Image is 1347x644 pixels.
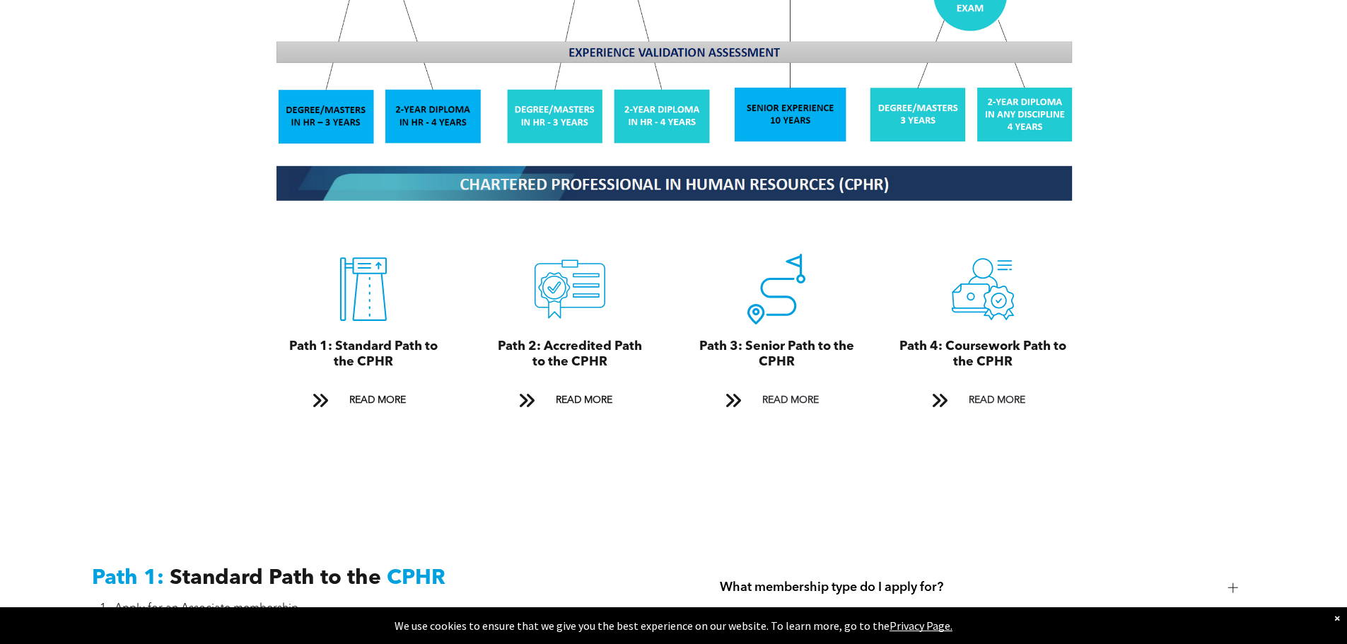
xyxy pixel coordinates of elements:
[890,619,952,633] a: Privacy Page.
[509,387,631,414] a: READ MORE
[498,340,642,368] span: Path 2: Accredited Path to the CPHR
[716,387,837,414] a: READ MORE
[1334,611,1340,625] div: Dismiss notification
[699,340,854,368] span: Path 3: Senior Path to the CPHR
[387,568,445,589] span: CPHR
[551,387,617,414] span: READ MORE
[757,387,824,414] span: READ MORE
[899,340,1066,368] span: Path 4: Coursework Path to the CPHR
[344,387,411,414] span: READ MORE
[170,568,381,589] span: Standard Path to the
[115,603,298,614] span: Apply for an Associate membership
[92,568,164,589] span: Path 1:
[303,387,424,414] a: READ MORE
[720,580,1217,595] span: What membership type do I apply for?
[289,340,438,368] span: Path 1: Standard Path to the CPHR
[964,387,1030,414] span: READ MORE
[922,387,1044,414] a: READ MORE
